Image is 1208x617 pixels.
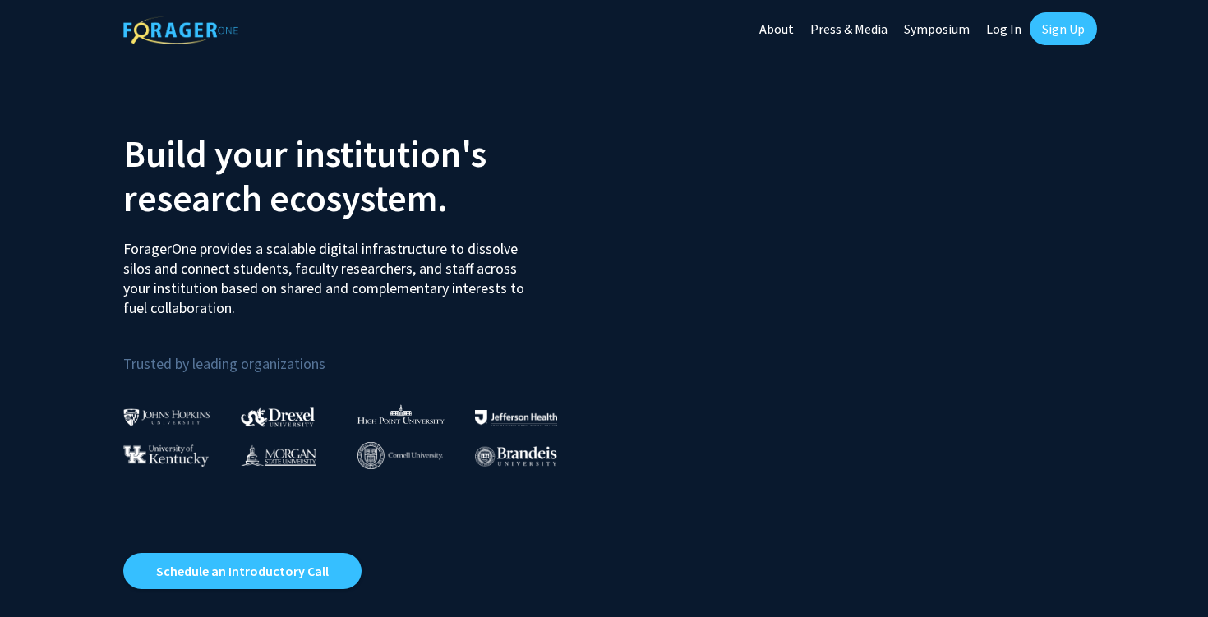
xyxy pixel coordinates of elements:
a: Opens in a new tab [123,553,362,589]
img: University of Kentucky [123,444,209,467]
img: Brandeis University [475,446,557,467]
img: High Point University [357,404,445,424]
img: Cornell University [357,442,443,469]
p: ForagerOne provides a scalable digital infrastructure to dissolve silos and connect students, fac... [123,227,536,318]
p: Trusted by leading organizations [123,331,592,376]
a: Sign Up [1030,12,1097,45]
img: Drexel University [241,407,315,426]
img: Johns Hopkins University [123,408,210,426]
h2: Build your institution's research ecosystem. [123,131,592,220]
img: Morgan State University [241,444,316,466]
img: ForagerOne Logo [123,16,238,44]
img: Thomas Jefferson University [475,410,557,426]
